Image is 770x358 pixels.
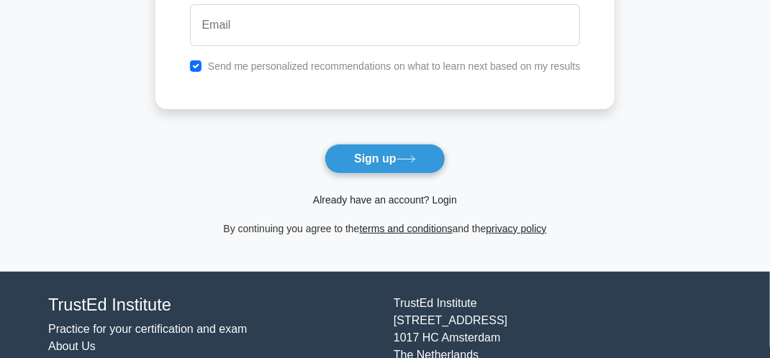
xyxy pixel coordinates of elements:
[486,223,547,234] a: privacy policy
[360,223,453,234] a: terms and conditions
[48,323,248,335] a: Practice for your certification and exam
[48,295,376,315] h4: TrustEd Institute
[313,194,457,206] a: Already have an account? Login
[190,4,581,46] input: Email
[147,220,624,237] div: By continuing you agree to the and the
[325,144,445,174] button: Sign up
[208,60,581,72] label: Send me personalized recommendations on what to learn next based on my results
[48,340,96,352] a: About Us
